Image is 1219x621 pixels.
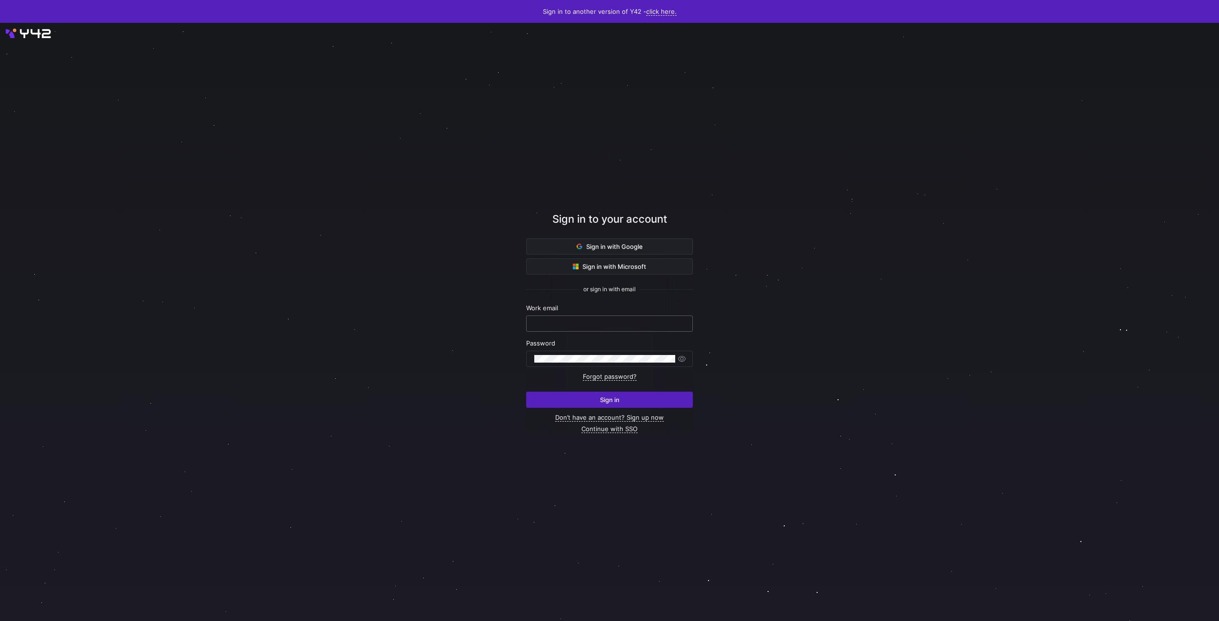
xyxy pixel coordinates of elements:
a: click here. [646,8,677,16]
span: Work email [526,304,558,312]
button: Sign in with Microsoft [526,258,693,275]
span: Sign in with Microsoft [573,263,646,270]
button: Sign in with Google [526,238,693,255]
button: Sign in [526,392,693,408]
a: Don’t have an account? Sign up now [555,414,664,422]
span: Sign in [600,396,619,404]
div: Sign in to your account [526,211,693,238]
a: Forgot password? [583,373,637,381]
span: or sign in with email [583,286,636,293]
a: Continue with SSO [581,425,638,433]
span: Sign in with Google [577,243,643,250]
span: Password [526,339,555,347]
